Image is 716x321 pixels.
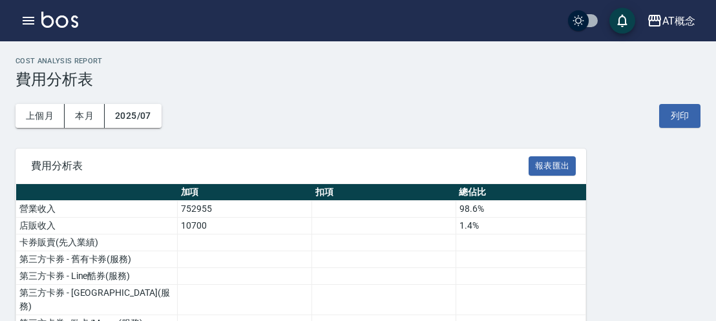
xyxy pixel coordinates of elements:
td: 752955 [178,201,312,218]
button: 報表匯出 [529,156,576,176]
td: 第三方卡券 - 舊有卡券(服務) [16,251,178,268]
td: 第三方卡券 - [GEOGRAPHIC_DATA](服務) [16,285,178,315]
button: save [609,8,635,34]
button: 2025/07 [105,104,162,128]
td: 店販收入 [16,218,178,234]
td: 營業收入 [16,201,178,218]
td: 10700 [178,218,312,234]
button: 本月 [65,104,105,128]
span: 費用分析表 [31,160,529,172]
td: 98.6% [456,201,585,218]
div: AT概念 [662,13,695,29]
button: 列印 [659,104,700,128]
td: 第三方卡券 - Line酷券(服務) [16,268,178,285]
th: 扣項 [312,184,456,201]
img: Logo [41,12,78,28]
th: 加項 [178,184,312,201]
th: 總佔比 [456,184,585,201]
td: 卡券販賣(先入業績) [16,234,178,251]
h2: Cost analysis Report [16,57,700,65]
button: 上個月 [16,104,65,128]
h3: 費用分析表 [16,70,700,88]
td: 1.4% [456,218,585,234]
button: AT概念 [642,8,700,34]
